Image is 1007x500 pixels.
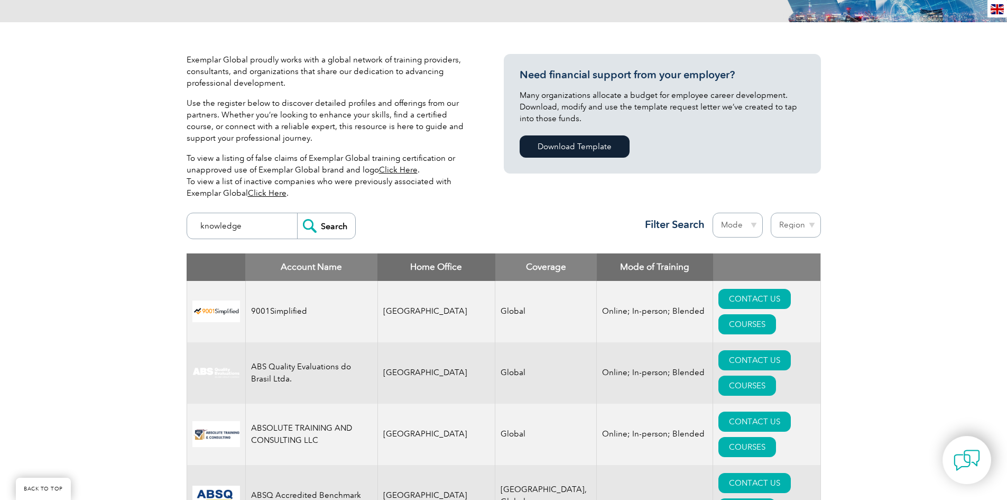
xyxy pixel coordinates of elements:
[597,342,713,404] td: Online; In-person; Blended
[297,213,355,239] input: Search
[718,289,791,309] a: CONTACT US
[597,281,713,342] td: Online; In-person; Blended
[377,342,495,404] td: [GEOGRAPHIC_DATA]
[248,188,287,198] a: Click Here
[991,4,1004,14] img: en
[718,437,776,457] a: COURSES
[718,314,776,334] a: COURSES
[495,342,597,404] td: Global
[597,404,713,465] td: Online; In-person; Blended
[520,89,805,124] p: Many organizations allocate a budget for employee career development. Download, modify and use th...
[495,253,597,281] th: Coverage: activate to sort column ascending
[187,152,472,199] p: To view a listing of false claims of Exemplar Global training certification or unapproved use of ...
[718,376,776,396] a: COURSES
[377,404,495,465] td: [GEOGRAPHIC_DATA]
[718,473,791,493] a: CONTACT US
[192,301,240,322] img: 37c9c059-616f-eb11-a812-002248153038-logo.png
[16,478,71,500] a: BACK TO TOP
[192,367,240,379] img: c92924ac-d9bc-ea11-a814-000d3a79823d-logo.jpg
[954,447,980,474] img: contact-chat.png
[245,404,377,465] td: ABSOLUTE TRAINING AND CONSULTING LLC
[377,253,495,281] th: Home Office: activate to sort column ascending
[713,253,820,281] th: : activate to sort column ascending
[520,135,630,158] a: Download Template
[187,97,472,144] p: Use the register below to discover detailed profiles and offerings from our partners. Whether you...
[245,342,377,404] td: ABS Quality Evaluations do Brasil Ltda.
[379,165,418,175] a: Click Here
[597,253,713,281] th: Mode of Training: activate to sort column ascending
[718,412,791,432] a: CONTACT US
[495,404,597,465] td: Global
[245,281,377,342] td: 9001Simplified
[495,281,597,342] td: Global
[520,68,805,81] h3: Need financial support from your employer?
[192,421,240,447] img: 16e092f6-eadd-ed11-a7c6-00224814fd52-logo.png
[639,218,705,231] h3: Filter Search
[245,253,377,281] th: Account Name: activate to sort column descending
[187,54,472,89] p: Exemplar Global proudly works with a global network of training providers, consultants, and organ...
[377,281,495,342] td: [GEOGRAPHIC_DATA]
[718,350,791,370] a: CONTACT US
